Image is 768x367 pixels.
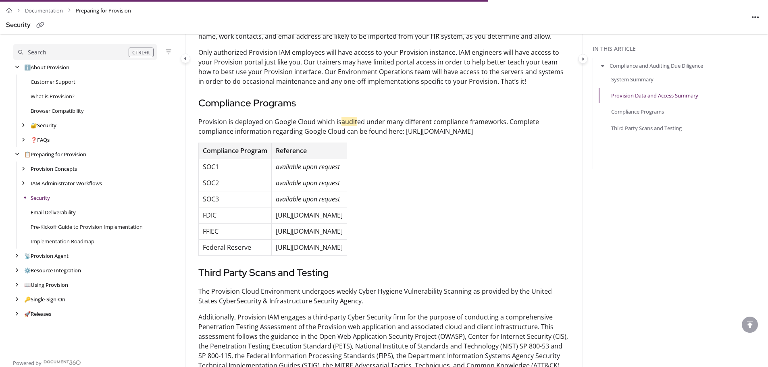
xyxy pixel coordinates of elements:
button: Article more options [749,10,762,23]
span: 🔑 [24,296,31,303]
a: Releases [24,310,51,318]
mark: audit [341,117,357,126]
div: Security [6,19,31,31]
td: [URL][DOMAIN_NAME] [272,239,347,255]
em: available upon request [276,178,340,187]
a: IAM Administrator Workflows [31,179,102,187]
td: FFIEC [199,223,272,239]
div: arrow [19,122,27,129]
a: What is Provision? [31,92,75,100]
button: Category toggle [181,54,190,63]
a: Security [31,194,50,202]
div: arrow [19,180,27,187]
a: About Provision [24,63,69,71]
td: Federal Reserve [199,239,272,255]
a: Powered by Document360 - opens in a new tab [13,357,81,367]
p: Provision is deployed on Google Cloud which is ed under many different compliance frameworks. Com... [198,117,570,136]
span: Powered by [13,359,42,367]
div: arrow [13,296,21,303]
em: available upon request [276,195,340,203]
button: Filter [164,47,173,57]
a: Provision Data and Access Summary [611,91,698,100]
span: ❓ [31,136,37,143]
div: arrow [13,267,21,274]
a: Provision Agent [24,252,69,260]
a: Browser Compatibility [31,107,84,115]
h3: Compliance Programs [198,96,570,110]
span: 📡 [24,252,31,259]
div: arrow [19,165,27,173]
div: Search [28,48,46,57]
a: Single-Sign-On [24,295,65,303]
span: Preparing for Provision [76,5,131,17]
td: [URL][DOMAIN_NAME] [272,223,347,239]
span: ⚙️ [24,267,31,274]
a: Home [6,5,12,17]
h3: Third Party Scans and Testing [198,265,570,280]
th: Reference [272,143,347,159]
a: Email Deliverability [31,208,76,216]
a: Compliance and Auditing Due Diligence [610,62,703,70]
div: CTRL+K [129,48,154,57]
div: arrow [13,64,21,71]
button: arrow [599,61,606,70]
a: Documentation [25,5,63,17]
span: 📖 [24,281,31,288]
span: 🚀 [24,310,31,317]
div: arrow [13,252,21,260]
em: available upon request [276,162,340,171]
a: Third Party Scans and Testing [611,124,682,132]
p: The Provision Cloud Environment undergoes weekly Cyber Hygiene Vulnerability Scanning as provided... [198,286,570,306]
td: [URL][DOMAIN_NAME] [272,207,347,223]
th: Compliance Program [199,143,272,159]
div: arrow [13,281,21,289]
div: arrow [13,151,21,158]
td: FDIC [199,207,272,223]
a: FAQs [31,136,50,144]
a: Pre-Kickoff Guide to Provision Implementation [31,223,143,231]
span: ℹ️ [24,64,31,71]
img: Document360 [44,360,81,365]
p: Only authorized Provision IAM employees will have access to your Provision instance. IAM engineer... [198,48,570,86]
button: Copy link of [34,19,47,32]
a: Resource Integration [24,266,81,274]
span: 🔐 [31,122,37,129]
td: SOC2 [199,175,272,191]
td: SOC1 [199,159,272,175]
div: scroll to top [742,317,758,333]
a: Implementation Roadmap [31,237,94,245]
a: System Summary [611,75,654,83]
div: arrow [19,136,27,144]
a: Compliance Programs [611,108,664,116]
div: In this article [593,44,765,53]
a: Using Provision [24,281,68,289]
a: Preparing for Provision [24,150,86,158]
a: Security [31,121,56,129]
a: Provision Concepts [31,165,77,173]
a: Customer Support [31,78,75,86]
button: Search [13,44,157,60]
td: SOC3 [199,191,272,207]
button: Category toggle [578,54,588,64]
div: arrow [13,310,21,318]
span: 📋 [24,151,31,158]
